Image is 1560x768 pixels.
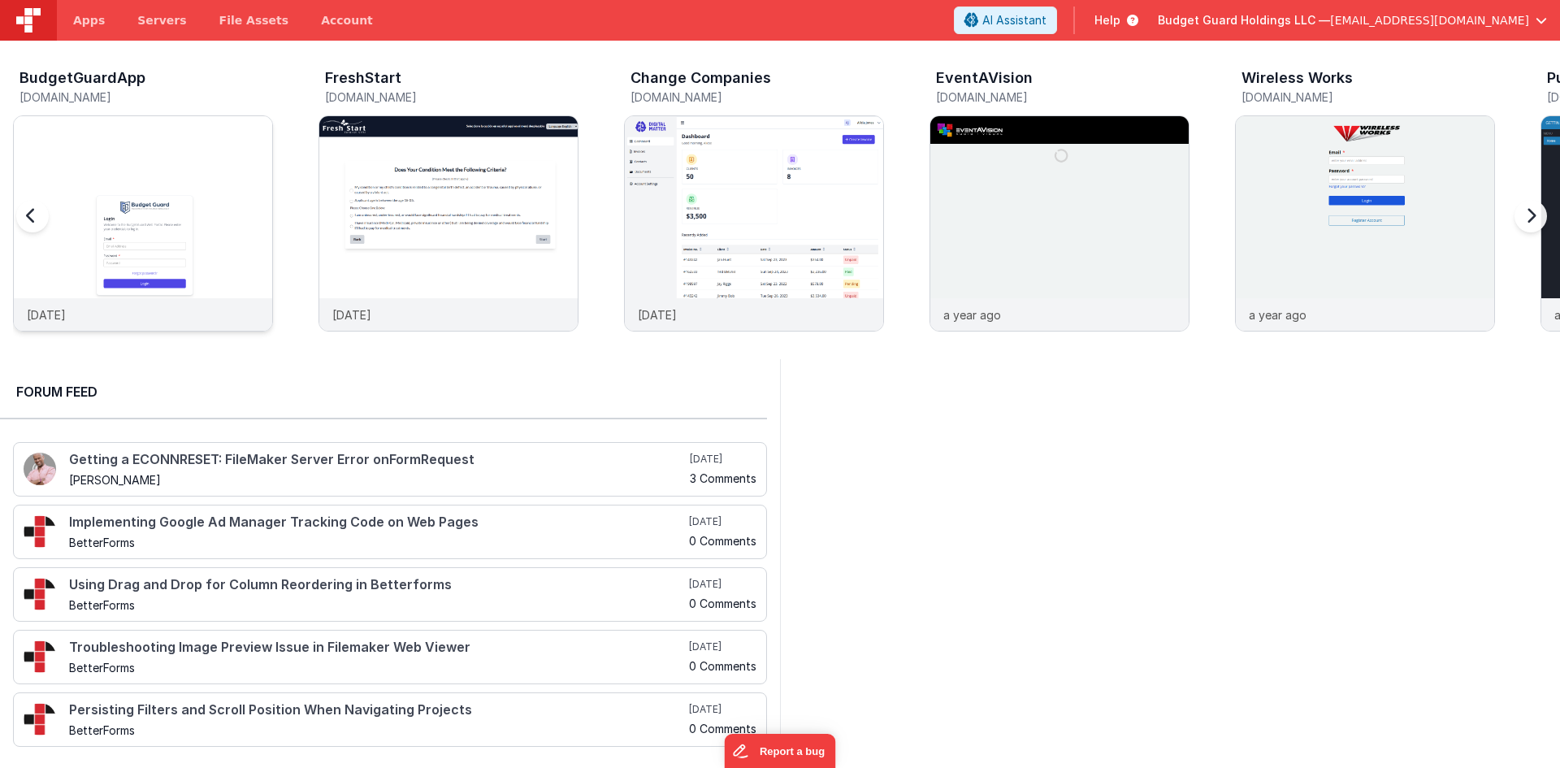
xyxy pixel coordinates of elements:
h5: 0 Comments [689,535,756,547]
h4: Troubleshooting Image Preview Issue in Filemaker Web Viewer [69,640,686,655]
span: Budget Guard Holdings LLC — [1158,12,1330,28]
h5: 0 Comments [689,722,756,735]
button: Budget Guard Holdings LLC — [EMAIL_ADDRESS][DOMAIN_NAME] [1158,12,1547,28]
h5: [DOMAIN_NAME] [630,91,884,103]
h4: Implementing Google Ad Manager Tracking Code on Web Pages [69,515,686,530]
h5: 3 Comments [690,472,756,484]
p: a year ago [1249,306,1306,323]
h3: Wireless Works [1241,70,1353,86]
a: Using Drag and Drop for Column Reordering in Betterforms BetterForms [DATE] 0 Comments [13,567,767,622]
h3: FreshStart [325,70,401,86]
img: 295_2.png [24,578,56,610]
h5: [DOMAIN_NAME] [936,91,1189,103]
span: File Assets [219,12,289,28]
h4: Getting a ECONNRESET: FileMaker Server Error onFormRequest [69,453,687,467]
h5: [PERSON_NAME] [69,474,687,486]
a: Getting a ECONNRESET: FileMaker Server Error onFormRequest [PERSON_NAME] [DATE] 3 Comments [13,442,767,497]
h3: BudgetGuardApp [19,70,145,86]
a: Persisting Filters and Scroll Position When Navigating Projects BetterForms [DATE] 0 Comments [13,692,767,747]
p: [DATE] [638,306,677,323]
p: a year ago [943,306,1001,323]
h3: EventAVision [936,70,1033,86]
img: 295_2.png [24,640,56,673]
a: Troubleshooting Image Preview Issue in Filemaker Web Viewer BetterForms [DATE] 0 Comments [13,630,767,684]
img: 411_2.png [24,453,56,485]
h5: [DATE] [689,515,756,528]
h5: [DATE] [689,640,756,653]
h5: BetterForms [69,599,686,611]
span: [EMAIL_ADDRESS][DOMAIN_NAME] [1330,12,1529,28]
h4: Using Drag and Drop for Column Reordering in Betterforms [69,578,686,592]
span: Help [1094,12,1120,28]
h5: [DOMAIN_NAME] [19,91,273,103]
h5: 0 Comments [689,597,756,610]
span: AI Assistant [982,12,1046,28]
h2: Forum Feed [16,382,751,401]
h5: BetterForms [69,536,686,549]
h5: 0 Comments [689,660,756,672]
h5: [DOMAIN_NAME] [1241,91,1495,103]
p: [DATE] [332,306,371,323]
h5: [DATE] [690,453,756,466]
h5: BetterForms [69,724,686,736]
a: Implementing Google Ad Manager Tracking Code on Web Pages BetterForms [DATE] 0 Comments [13,505,767,559]
span: Apps [73,12,105,28]
h5: BetterForms [69,662,686,674]
iframe: Marker.io feedback button [725,734,836,768]
img: 295_2.png [24,703,56,735]
h4: Persisting Filters and Scroll Position When Navigating Projects [69,703,686,718]
h5: [DATE] [689,703,756,716]
span: Servers [137,12,186,28]
img: 295_2.png [24,515,56,548]
h3: Change Companies [630,70,771,86]
h5: [DATE] [689,578,756,591]
button: AI Assistant [954,7,1057,34]
h5: [DOMAIN_NAME] [325,91,578,103]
